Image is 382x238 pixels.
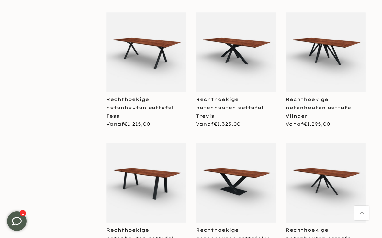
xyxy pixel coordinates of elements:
span: Vanaf [106,121,150,127]
a: Rechthoekige notenhouten eettafel Tess [106,96,174,119]
span: Vanaf [196,121,241,127]
a: Rechthoekige notenhouten eettafel Vlinder [286,96,353,119]
span: €1.325,00 [214,121,241,127]
span: €1.215,00 [124,121,150,127]
span: Vanaf [286,121,330,127]
iframe: toggle-frame [1,205,33,237]
span: €1.295,00 [303,121,330,127]
a: Rechthoekige notenhouten eettafel Trevis [196,96,263,119]
a: Terug naar boven [354,206,369,220]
